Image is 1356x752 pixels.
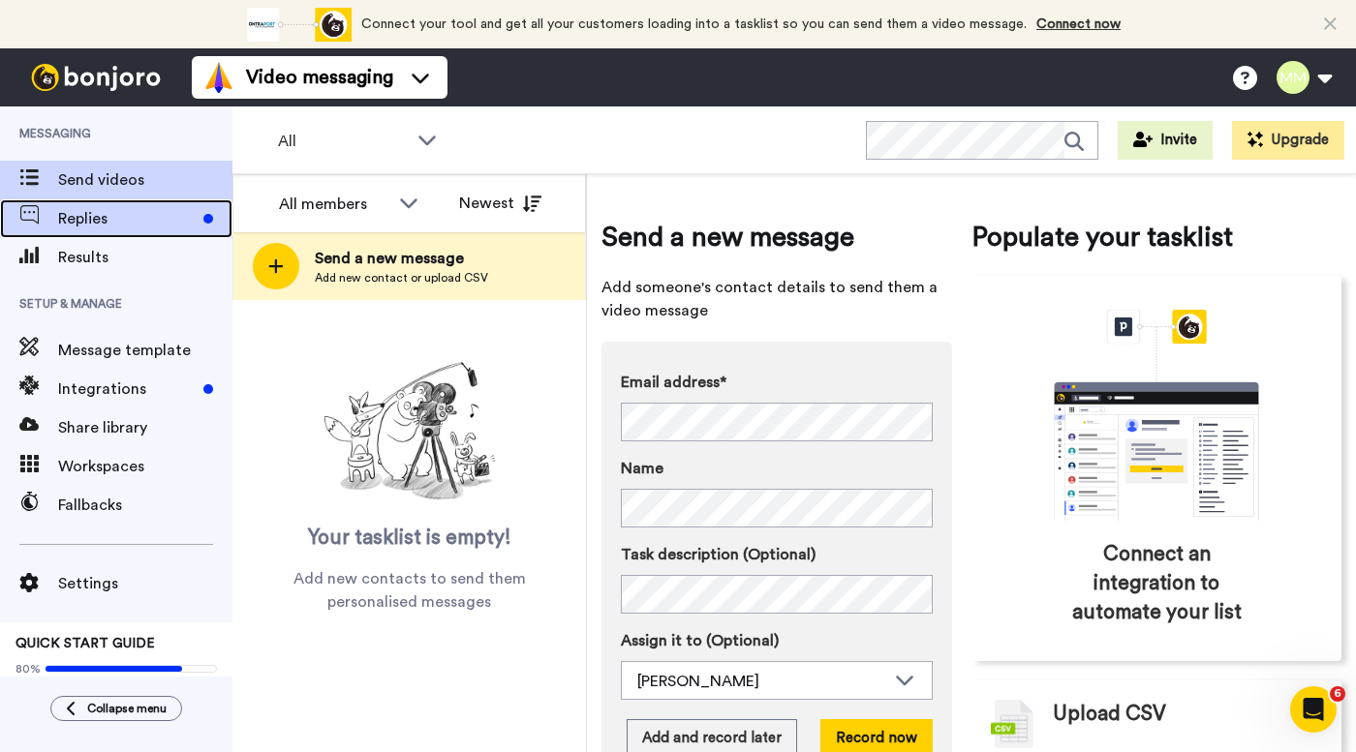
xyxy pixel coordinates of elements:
[58,246,232,269] span: Results
[245,8,352,42] div: animation
[246,64,393,91] span: Video messaging
[262,567,557,614] span: Add new contacts to send them personalised messages
[1232,121,1344,160] button: Upgrade
[1118,121,1213,160] button: Invite
[1036,17,1121,31] a: Connect now
[445,184,556,223] button: Newest
[15,661,41,677] span: 80%
[58,207,196,230] span: Replies
[991,700,1033,748] img: csv-grey.png
[308,524,511,553] span: Your tasklist is empty!
[1011,310,1302,521] div: animation
[361,17,1027,31] span: Connect your tool and get all your customers loading into a tasklist so you can send them a video...
[58,494,232,517] span: Fallbacks
[1054,540,1259,627] span: Connect an integration to automate your list
[621,629,933,652] label: Assign it to (Optional)
[58,455,232,478] span: Workspaces
[58,377,196,401] span: Integrations
[313,354,507,509] img: ready-set-action.png
[601,218,952,256] span: Send a new message
[621,543,933,566] label: Task description (Optional)
[58,168,232,192] span: Send videos
[58,416,232,439] span: Share library
[621,371,933,394] label: Email address*
[1053,700,1166,729] span: Upload CSV
[23,64,169,91] img: bj-logo-header-white.svg
[50,696,182,721] button: Collapse menu
[315,247,488,270] span: Send a new message
[971,218,1341,256] span: Populate your tasklist
[621,457,663,480] span: Name
[203,62,234,93] img: vm-color.svg
[315,270,488,286] span: Add new contact or upload CSV
[1330,686,1345,702] span: 6
[15,637,155,650] span: QUICK START GUIDE
[58,339,232,362] span: Message template
[279,193,389,216] div: All members
[637,670,885,693] div: [PERSON_NAME]
[87,701,167,716] span: Collapse menu
[601,276,952,322] span: Add someone's contact details to send them a video message
[1290,686,1337,733] iframe: Intercom live chat
[58,572,232,595] span: Settings
[278,130,408,153] span: All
